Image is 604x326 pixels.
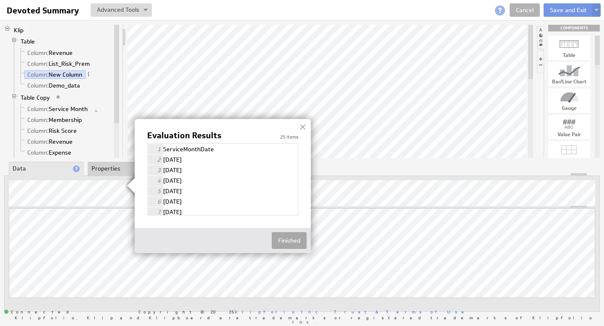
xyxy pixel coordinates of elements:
[148,165,163,175] span: 3
[148,176,163,186] span: 4
[280,133,298,141] div: 25 Items
[148,175,298,186] div: [DATE]
[148,196,298,207] div: [DATE]
[148,144,163,154] span: 1
[148,144,298,154] div: ServiceMonthDate
[148,207,298,217] div: [DATE]
[148,197,163,207] span: 6
[148,186,298,196] div: [DATE]
[147,132,298,140] h3: Evaluation Results
[148,154,298,165] div: [DATE]
[272,232,307,249] button: Finished
[148,165,298,175] div: [DATE]
[148,186,163,196] span: 5
[148,207,163,217] span: 7
[148,155,163,165] span: 2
